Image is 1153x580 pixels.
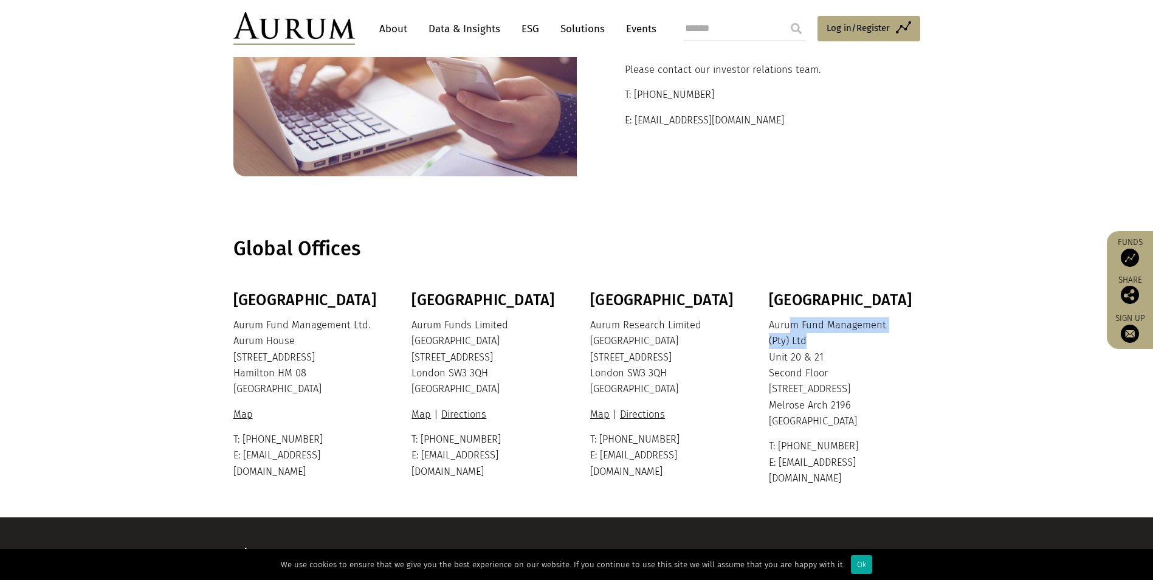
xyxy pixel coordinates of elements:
a: Solutions [554,18,611,40]
img: Sign up to our newsletter [1121,325,1139,343]
a: Funds [1113,237,1147,267]
a: Directions [617,409,668,420]
a: Map [411,409,434,420]
h3: [GEOGRAPHIC_DATA] [233,291,382,309]
h1: Global Offices [233,237,917,261]
p: T: [PHONE_NUMBER] E: [EMAIL_ADDRESS][DOMAIN_NAME] [233,432,382,480]
p: | [590,407,738,423]
p: Aurum Research Limited [GEOGRAPHIC_DATA] [STREET_ADDRESS] London SW3 3QH [GEOGRAPHIC_DATA] [590,317,738,398]
h3: [GEOGRAPHIC_DATA] [590,291,738,309]
a: Events [620,18,656,40]
p: T: [PHONE_NUMBER] E: [EMAIL_ADDRESS][DOMAIN_NAME] [769,438,917,486]
p: | [411,407,560,423]
p: Please contact our investor relations team. [625,62,872,78]
p: T: [PHONE_NUMBER] E: [EMAIL_ADDRESS][DOMAIN_NAME] [590,432,738,480]
a: Map [233,409,256,420]
a: ESG [515,18,545,40]
img: Share this post [1121,286,1139,304]
h3: [GEOGRAPHIC_DATA] [769,291,917,309]
a: About [373,18,413,40]
h3: [GEOGRAPHIC_DATA] [411,291,560,309]
p: Aurum Funds Limited [GEOGRAPHIC_DATA] [STREET_ADDRESS] London SW3 3QH [GEOGRAPHIC_DATA] [411,317,560,398]
p: T: [PHONE_NUMBER] [625,87,872,103]
span: Log in/Register [827,21,890,35]
p: E: [EMAIL_ADDRESS][DOMAIN_NAME] [625,112,872,128]
img: Access Funds [1121,249,1139,267]
a: Data & Insights [422,18,506,40]
a: Log in/Register [817,16,920,41]
a: Map [590,409,613,420]
img: Aurum [233,12,355,45]
input: Submit [784,16,808,41]
a: Sign up [1113,313,1147,343]
div: Share [1113,276,1147,304]
p: T: [PHONE_NUMBER] E: [EMAIL_ADDRESS][DOMAIN_NAME] [411,432,560,480]
p: Aurum Fund Management Ltd. Aurum House [STREET_ADDRESS] Hamilton HM 08 [GEOGRAPHIC_DATA] [233,317,382,398]
a: Directions [438,409,489,420]
p: Aurum Fund Management (Pty) Ltd Unit 20 & 21 Second Floor [STREET_ADDRESS] Melrose Arch 2196 [GEO... [769,317,917,430]
div: Ok [851,555,872,574]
